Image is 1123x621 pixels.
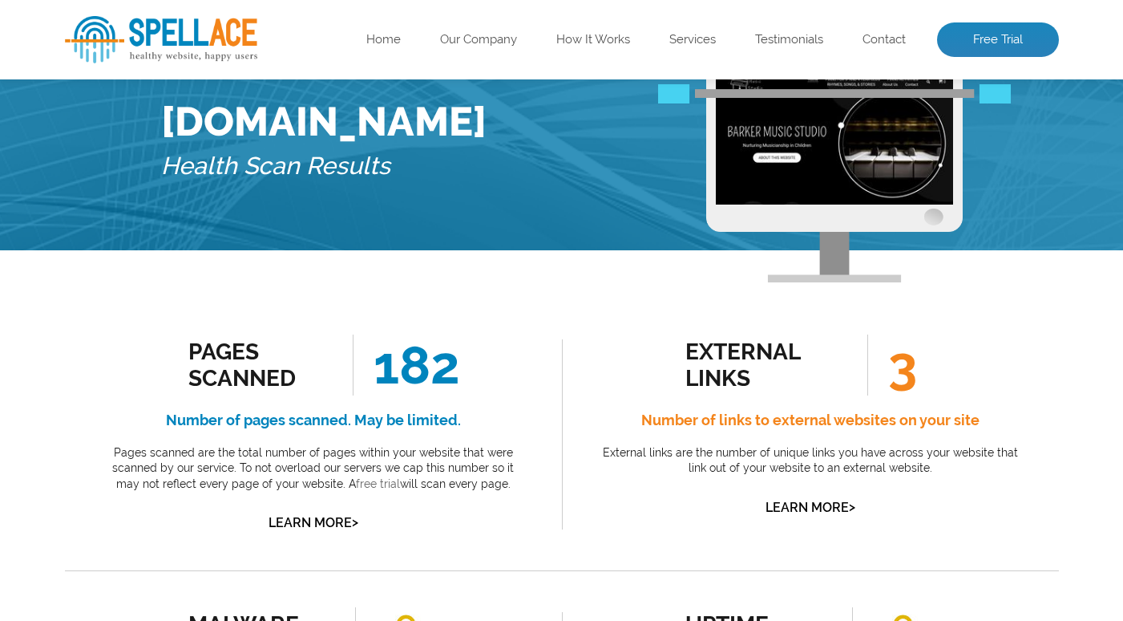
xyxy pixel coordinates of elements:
[356,477,400,490] a: free trial
[157,2,383,39] th: Website Page
[658,85,1011,104] img: Free Webiste Analysis
[161,145,487,188] h5: Health Scan Results
[168,88,317,101] a: /product-category/piano-activities/note-names/bass-f-to-treble-g/
[168,199,317,212] a: /product-category/piano-activities/note-names/bass-notes-[PERSON_NAME]-treble-notes-cde/
[42,114,156,149] td: fgabc
[598,445,1023,477] p: External links are the number of unique links you have across your website that link out of your ...
[42,188,156,223] td: gabc
[135,49,146,60] span: en
[440,32,517,48] a: Our Company
[669,32,716,48] a: Services
[42,40,156,75] td: Froggie
[228,456,242,472] a: 3
[135,160,146,171] span: en
[135,86,146,97] span: en
[101,445,526,493] p: Pages scanned are the total number of pages within your website that were scanned by our service....
[352,511,358,534] span: >
[556,32,630,48] a: How It Works
[161,98,487,145] h1: [DOMAIN_NAME]
[353,335,460,396] span: 182
[135,123,146,134] span: en
[101,408,526,433] h4: Number of pages scanned. May be limited.
[252,456,285,472] a: Next
[205,456,219,472] a: 2
[135,197,146,208] span: en
[42,77,156,112] td: bagf
[598,408,1023,433] h4: Number of links to external websites on your site
[168,162,292,175] a: /product/product-172/
[168,125,317,138] a: /product-category/piano-activities/note-names/bass-f-to-treble-g/
[65,16,257,63] img: SpellAce
[42,2,156,39] th: Error Word
[188,339,333,392] div: Pages Scanned
[755,32,823,48] a: Testimonials
[366,32,401,48] a: Home
[765,500,855,515] a: Learn More>
[269,515,358,530] a: Learn More>
[849,496,855,518] span: >
[685,339,830,392] div: external links
[862,32,906,48] a: Contact
[42,151,156,186] td: fingerplay
[716,72,953,205] img: Free Website Analysis
[867,335,917,396] span: 3
[168,51,317,64] a: /product-category/early-childhood-resources/rhymes-fingerplays/
[181,455,196,473] a: 1
[937,22,1059,58] a: Free Trial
